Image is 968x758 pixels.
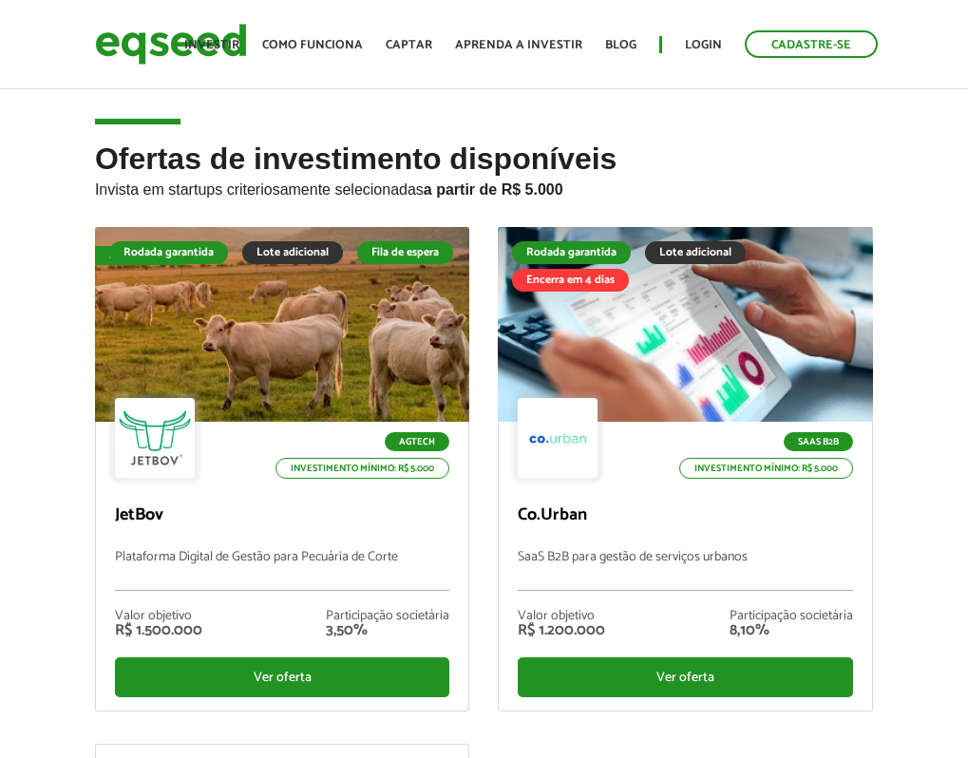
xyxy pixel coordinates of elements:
p: Agtech [385,432,449,451]
a: Investir [184,39,239,51]
a: Rodada garantida Lote adicional Encerra em 4 dias SaaS B2B Investimento mínimo: R$ 5.000 Co.Urban... [498,227,873,711]
p: SaaS B2B [784,432,853,451]
p: JetBov [115,505,450,526]
div: Ver oferta [115,657,450,697]
div: R$ 1.500.000 [115,623,202,638]
div: Valor objetivo [115,610,202,623]
div: Lote adicional [242,241,343,264]
div: 3,50% [326,623,449,638]
div: 8,10% [730,623,853,638]
p: Co.Urban [518,505,853,526]
a: Como funciona [262,39,363,51]
div: Participação societária [730,610,853,623]
div: Fila de espera [357,241,453,264]
a: Cadastre-se [745,30,878,58]
strong: a partir de R$ 5.000 [424,181,563,198]
div: Fila de espera [95,246,193,265]
div: R$ 1.200.000 [518,623,605,638]
div: Ver oferta [518,657,853,697]
a: Fila de espera Rodada garantida Lote adicional Fila de espera Agtech Investimento mínimo: R$ 5.00... [95,227,470,711]
div: Valor objetivo [518,610,605,623]
div: Rodada garantida [512,241,631,264]
div: Lote adicional [645,241,746,264]
h2: Ofertas de investimento disponíveis [95,142,873,227]
div: Encerra em 4 dias [512,269,629,292]
p: Investimento mínimo: R$ 5.000 [679,458,853,479]
a: Login [685,39,722,51]
p: SaaS B2B para gestão de serviços urbanos [518,550,853,591]
a: Captar [386,39,432,51]
div: Participação societária [326,610,449,623]
div: Rodada garantida [109,241,228,264]
a: Aprenda a investir [455,39,582,51]
a: Blog [605,39,636,51]
img: EqSeed [95,19,247,69]
p: Investimento mínimo: R$ 5.000 [275,458,449,479]
p: Invista em startups criteriosamente selecionadas [95,176,873,199]
p: Plataforma Digital de Gestão para Pecuária de Corte [115,550,450,591]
